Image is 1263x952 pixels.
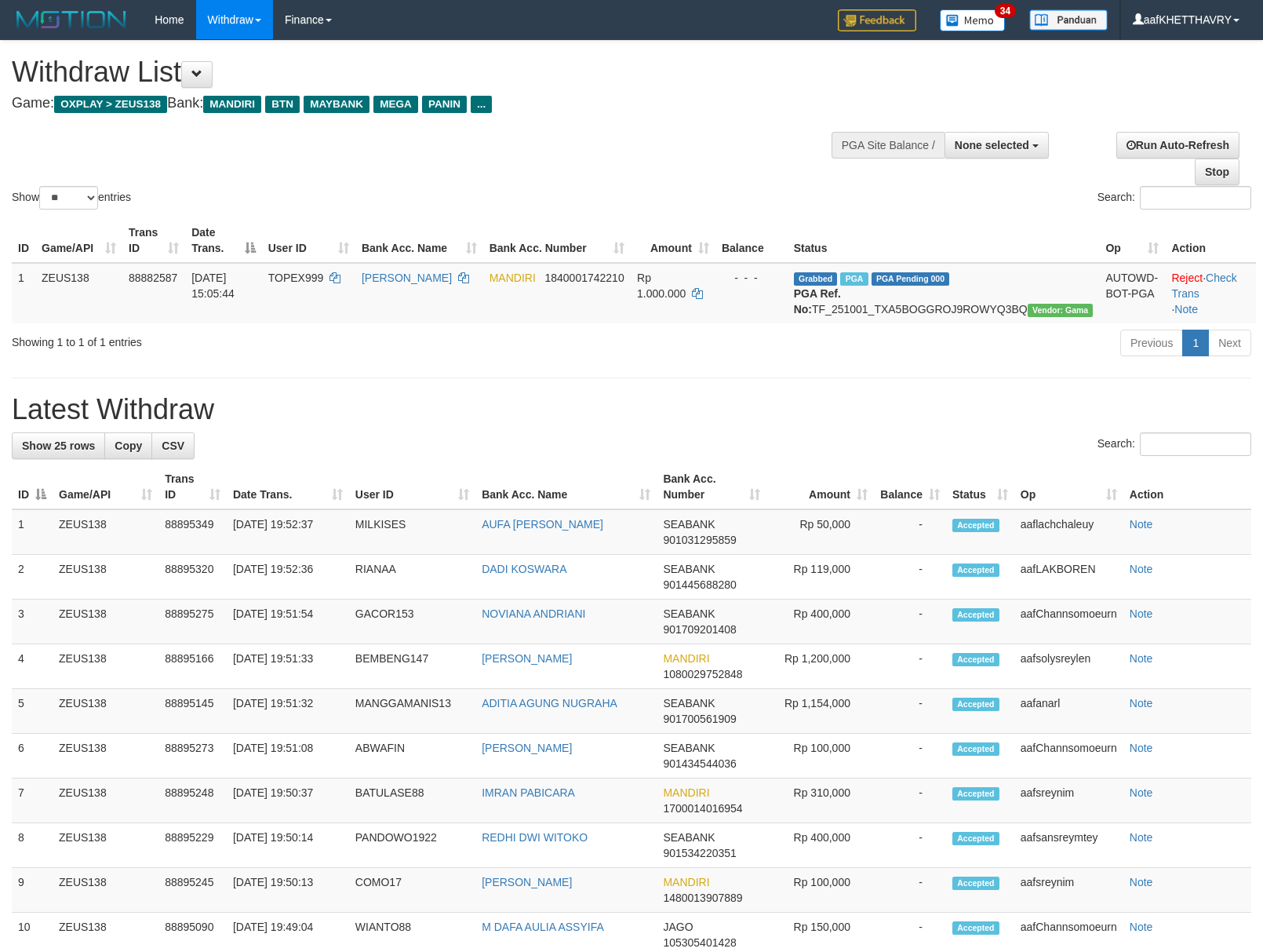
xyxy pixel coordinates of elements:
a: [PERSON_NAME] [482,876,572,888]
td: 88895275 [158,600,227,644]
td: 8 [12,823,53,868]
span: Accepted [952,608,999,622]
td: - [874,734,946,779]
span: 88882587 [129,272,177,284]
th: Status [788,218,1100,263]
td: ZEUS138 [35,263,122,323]
td: 88895320 [158,555,227,600]
td: [DATE] 19:52:37 [227,509,349,555]
span: SEABANK [663,563,715,575]
td: aafChannsomoeurn [1014,734,1123,779]
span: ... [471,96,492,113]
th: Op: activate to sort column ascending [1099,218,1165,263]
td: aaflachchaleuy [1014,509,1123,555]
td: [DATE] 19:51:08 [227,734,349,779]
span: JAGO [663,921,693,933]
span: PANIN [422,96,467,113]
img: panduan.png [1029,9,1108,31]
span: MEGA [373,96,418,113]
input: Search: [1140,432,1251,456]
th: Trans ID: activate to sort column ascending [122,218,185,263]
th: ID [12,218,35,263]
td: 88895229 [158,823,227,868]
td: 88895349 [158,509,227,555]
td: - [874,509,946,555]
span: Show 25 rows [22,440,95,452]
input: Search: [1140,186,1251,210]
td: 9 [12,868,53,913]
div: Showing 1 to 1 of 1 entries [12,328,515,350]
img: Button%20Memo.svg [940,9,1006,31]
span: SEABANK [663,518,715,531]
td: Rp 400,000 [766,600,874,644]
a: Reject [1171,272,1203,284]
span: None selected [955,139,1029,151]
a: 1 [1182,330,1209,356]
td: 88895145 [158,689,227,734]
h4: Game: Bank: [12,96,826,111]
a: Run Auto-Refresh [1116,132,1239,159]
td: aafanarl [1014,689,1123,734]
div: PGA Site Balance / [832,132,945,159]
div: - - - [722,270,781,286]
a: Note [1130,921,1153,933]
span: Accepted [952,921,999,935]
a: Note [1130,697,1153,709]
select: Showentries [39,186,98,210]
span: Accepted [952,832,999,845]
button: None selected [945,132,1049,159]
a: Note [1130,652,1153,665]
th: Amount: activate to sort column ascending [766,465,874,509]
a: Note [1130,607,1153,620]
td: ZEUS138 [53,823,158,868]
label: Show entries [12,186,131,210]
span: Accepted [952,877,999,890]
td: - [874,555,946,600]
span: Copy 105305401428 to clipboard [663,936,736,949]
td: - [874,868,946,913]
td: MANGGAMANIS13 [349,689,475,734]
a: Show 25 rows [12,432,105,459]
b: PGA Ref. No: [794,287,841,316]
h1: Latest Withdraw [12,394,1251,425]
th: Game/API: activate to sort column ascending [35,218,122,263]
a: Copy [104,432,152,459]
span: Copy 1080029752848 to clipboard [663,668,742,680]
span: Accepted [952,564,999,577]
span: Accepted [952,698,999,711]
span: SEABANK [663,742,715,754]
th: Op: activate to sort column ascending [1014,465,1123,509]
td: Rp 50,000 [766,509,874,555]
span: 34 [995,4,1016,18]
td: 6 [12,734,53,779]
span: Rp 1.000.000 [637,272,686,300]
a: Note [1130,563,1153,575]
td: [DATE] 19:50:14 [227,823,349,868]
td: ZEUS138 [53,779,158,823]
td: · · [1165,263,1256,323]
td: 3 [12,600,53,644]
td: - [874,779,946,823]
th: User ID: activate to sort column ascending [262,218,355,263]
span: Accepted [952,653,999,666]
span: Copy 901700561909 to clipboard [663,713,736,725]
td: aafsreynim [1014,868,1123,913]
span: SEABANK [663,697,715,709]
td: [DATE] 19:52:36 [227,555,349,600]
th: Bank Acc. Number: activate to sort column ascending [483,218,631,263]
td: 1 [12,263,35,323]
td: TF_251001_TXA5BOGGROJ9ROWYQ3BQ [788,263,1100,323]
span: Copy 1480013907889 to clipboard [663,892,742,904]
td: [DATE] 19:51:33 [227,644,349,689]
span: MANDIRI [490,272,536,284]
span: Copy [115,440,142,452]
a: [PERSON_NAME] [362,272,452,284]
th: Balance: activate to sort column ascending [874,465,946,509]
td: Rp 310,000 [766,779,874,823]
th: Amount: activate to sort column ascending [631,218,715,263]
td: - [874,689,946,734]
a: [PERSON_NAME] [482,742,572,754]
td: ZEUS138 [53,734,158,779]
span: TOPEX999 [268,272,324,284]
th: Action [1123,465,1251,509]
